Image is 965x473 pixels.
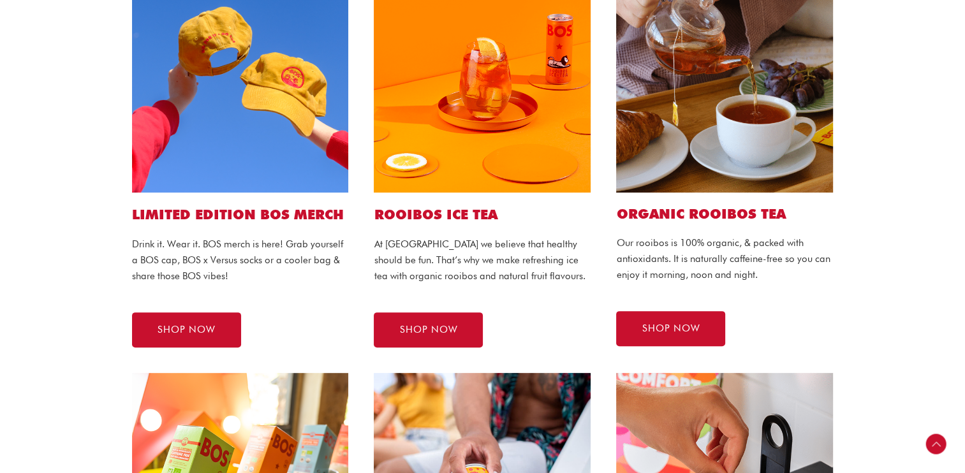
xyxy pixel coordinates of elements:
[132,312,241,347] a: SHOP NOW
[616,311,725,346] a: SHOP NOW
[132,236,349,284] p: Drink it. Wear it. BOS merch is here! Grab yourself a BOS cap, BOS x Versus socks or a cooler bag...
[374,312,483,347] a: SHOP NOW
[616,205,833,222] h2: Organic ROOIBOS TEA
[132,205,349,224] h1: LIMITED EDITION BOS MERCH
[642,324,700,333] span: SHOP NOW
[158,325,216,335] span: SHOP NOW
[374,236,591,284] p: At [GEOGRAPHIC_DATA] we believe that healthy should be fun. That’s why we make refreshing ice tea...
[374,205,591,224] h1: ROOIBOS ICE TEA
[399,325,457,335] span: SHOP NOW
[616,235,833,282] p: Our rooibos is 100% organic, & packed with antioxidants. It is naturally caffeine-free so you can...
